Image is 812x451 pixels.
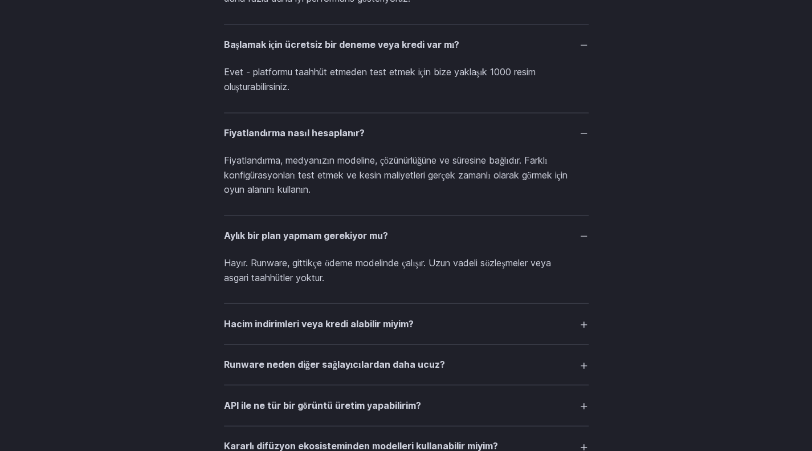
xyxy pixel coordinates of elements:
xt-trans: Hacim indirimleri veya kredi alabilir miyim? [224,318,414,330]
summary: Fiyatlandırma nasıl hesaplanır? [224,123,589,144]
xt-trans: API ile ne tür bir görüntü üretim yapabilirim? [224,400,421,411]
summary: Runware neden diğer sağlayıcılardan daha ucuz? [224,354,589,376]
xt-trans: Runware neden diğer sağlayıcılardan daha ucuz? [224,359,445,370]
summary: Aylık bir plan yapmam gerekiyor mu? [224,225,589,247]
xt-trans: Evet - platformu taahhüt etmeden test etmek için bize yaklaşık 1000 resim oluşturabilirsiniz. [224,66,536,92]
xt-trans: Hayır. Runware, gittikçe ödeme modelinde çalışır. Uzun vadeli sözleşmeler veya asgari taahhütler ... [224,257,551,283]
xt-trans: Başlamak için ücretsiz bir deneme veya kredi var mı? [224,39,460,50]
xt-trans: Fiyatlandırma nasıl hesaplanır? [224,127,365,139]
summary: API ile ne tür bir görüntü üretim yapabilirim? [224,395,589,416]
summary: Başlamak için ücretsiz bir deneme veya kredi var mı? [224,34,589,56]
xt-trans: Fiyatlandırma, medyanızın modeline, çözünürlüğüne ve süresine bağlıdır. Farklı konfigürasyonları ... [224,155,568,195]
xt-trans: Aylık bir plan yapmam gerekiyor mu? [224,230,388,241]
summary: Hacim indirimleri veya kredi alabilir miyim? [224,313,589,335]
